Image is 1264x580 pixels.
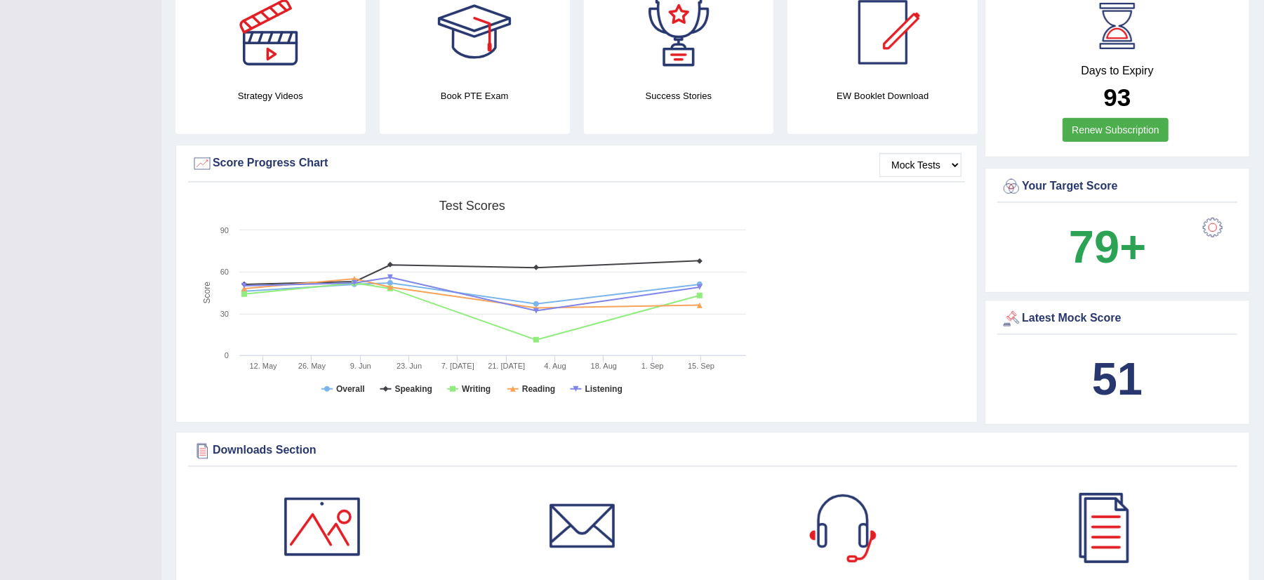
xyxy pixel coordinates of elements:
[380,88,570,103] h4: Book PTE Exam
[441,362,474,370] tspan: 7. [DATE]
[1001,65,1234,77] h4: Days to Expiry
[225,351,229,360] text: 0
[1063,118,1169,142] a: Renew Subscription
[1001,176,1234,197] div: Your Target Score
[462,384,491,394] tspan: Writing
[591,362,617,370] tspan: 18. Aug
[1104,84,1131,111] b: 93
[439,199,505,213] tspan: Test scores
[522,384,555,394] tspan: Reading
[787,88,978,103] h4: EW Booklet Download
[202,282,212,304] tspan: Score
[1001,308,1234,329] div: Latest Mock Score
[220,310,229,318] text: 30
[1092,353,1143,404] b: 51
[175,88,366,103] h4: Strategy Videos
[584,88,774,103] h4: Success Stories
[641,362,664,370] tspan: 1. Sep
[585,384,623,394] tspan: Listening
[488,362,525,370] tspan: 21. [DATE]
[1069,221,1146,272] b: 79+
[688,362,714,370] tspan: 15. Sep
[298,362,326,370] tspan: 26. May
[395,384,432,394] tspan: Speaking
[350,362,371,370] tspan: 9. Jun
[397,362,422,370] tspan: 23. Jun
[336,384,365,394] tspan: Overall
[220,268,229,276] text: 60
[544,362,566,370] tspan: 4. Aug
[192,153,962,174] div: Score Progress Chart
[220,226,229,235] text: 90
[192,440,1234,461] div: Downloads Section
[250,362,278,370] tspan: 12. May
